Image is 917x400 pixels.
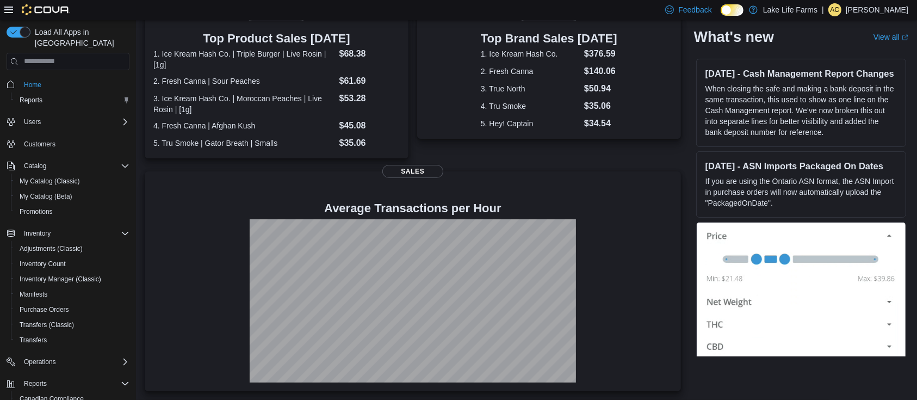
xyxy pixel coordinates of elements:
[15,273,129,286] span: Inventory Manager (Classic)
[11,256,134,272] button: Inventory Count
[153,93,335,115] dt: 3. Ice Kream Hash Co. | Moroccan Peaches | Live Rosin | [1g]
[153,32,400,45] h3: Top Product Sales [DATE]
[339,137,400,150] dd: $35.06
[481,118,580,129] dt: 5. Hey! Captain
[584,82,617,95] dd: $50.94
[2,354,134,370] button: Operations
[828,3,841,16] div: andrew campbell
[584,100,617,113] dd: $35.06
[20,78,129,91] span: Home
[11,174,134,189] button: My Catalog (Classic)
[20,159,129,173] span: Catalog
[873,33,908,41] a: View allExternal link
[20,207,53,216] span: Promotions
[822,3,824,16] p: |
[20,377,51,390] button: Reports
[153,138,335,149] dt: 5. Tru Smoke | Gator Breath | Smalls
[20,115,129,128] span: Users
[20,96,42,104] span: Reports
[15,303,129,316] span: Purchase Orders
[15,175,129,188] span: My Catalog (Classic)
[705,161,897,171] h3: [DATE] - ASN Imports Packaged On Dates
[24,140,55,149] span: Customers
[20,290,47,299] span: Manifests
[11,189,134,204] button: My Catalog (Beta)
[481,101,580,112] dt: 4. Tru Smoke
[694,28,774,46] h2: What's new
[678,4,711,15] span: Feedback
[20,377,129,390] span: Reports
[15,334,51,347] a: Transfers
[15,318,129,331] span: Transfers (Classic)
[902,34,908,41] svg: External link
[22,4,70,15] img: Cova
[153,76,335,87] dt: 2. Fresh Canna | Sour Peaches
[763,3,817,16] p: Lake Life Farms
[2,114,134,130] button: Users
[705,176,897,208] p: If you are using the Ontario ASN format, the ASN Import in purchase orders will now automatically...
[15,205,129,218] span: Promotions
[2,158,134,174] button: Catalog
[20,227,55,240] button: Inventory
[15,334,129,347] span: Transfers
[20,321,74,329] span: Transfers (Classic)
[15,288,52,301] a: Manifests
[20,177,80,186] span: My Catalog (Classic)
[15,303,73,316] a: Purchase Orders
[11,302,134,317] button: Purchase Orders
[11,204,134,219] button: Promotions
[20,78,46,91] a: Home
[24,358,56,366] span: Operations
[705,83,897,138] p: When closing the safe and making a bank deposit in the same transaction, this used to show as one...
[153,48,335,70] dt: 1. Ice Kream Hash Co. | Triple Burger | Live Rosin | [1g]
[11,272,134,287] button: Inventory Manager (Classic)
[481,83,580,94] dt: 3. True North
[24,379,47,388] span: Reports
[24,229,51,238] span: Inventory
[339,92,400,105] dd: $53.28
[584,47,617,60] dd: $376.59
[15,205,57,218] a: Promotions
[15,318,78,331] a: Transfers (Classic)
[15,257,129,270] span: Inventory Count
[15,288,129,301] span: Manifests
[15,242,87,255] a: Adjustments (Classic)
[15,257,70,270] a: Inventory Count
[721,4,743,16] input: Dark Mode
[20,336,47,344] span: Transfers
[20,275,101,284] span: Inventory Manager (Classic)
[846,3,908,16] p: [PERSON_NAME]
[15,94,47,107] a: Reports
[705,68,897,79] h3: [DATE] - Cash Management Report Changes
[11,317,134,333] button: Transfers (Classic)
[2,376,134,391] button: Reports
[15,190,77,203] a: My Catalog (Beta)
[20,192,72,201] span: My Catalog (Beta)
[20,137,129,151] span: Customers
[339,75,400,88] dd: $61.69
[20,115,45,128] button: Users
[24,118,41,126] span: Users
[481,32,617,45] h3: Top Brand Sales [DATE]
[15,273,106,286] a: Inventory Manager (Classic)
[2,226,134,241] button: Inventory
[15,175,84,188] a: My Catalog (Classic)
[339,47,400,60] dd: $68.38
[584,65,617,78] dd: $140.06
[20,159,51,173] button: Catalog
[11,333,134,348] button: Transfers
[481,48,580,59] dt: 1. Ice Kream Hash Co.
[20,227,129,240] span: Inventory
[20,138,60,151] a: Customers
[11,287,134,302] button: Manifests
[20,305,69,314] span: Purchase Orders
[481,66,580,77] dt: 2. Fresh Canna
[2,77,134,93] button: Home
[584,117,617,130] dd: $34.54
[20,260,66,268] span: Inventory Count
[153,202,672,215] h4: Average Transactions per Hour
[20,355,60,368] button: Operations
[30,27,129,48] span: Load All Apps in [GEOGRAPHIC_DATA]
[831,3,840,16] span: ac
